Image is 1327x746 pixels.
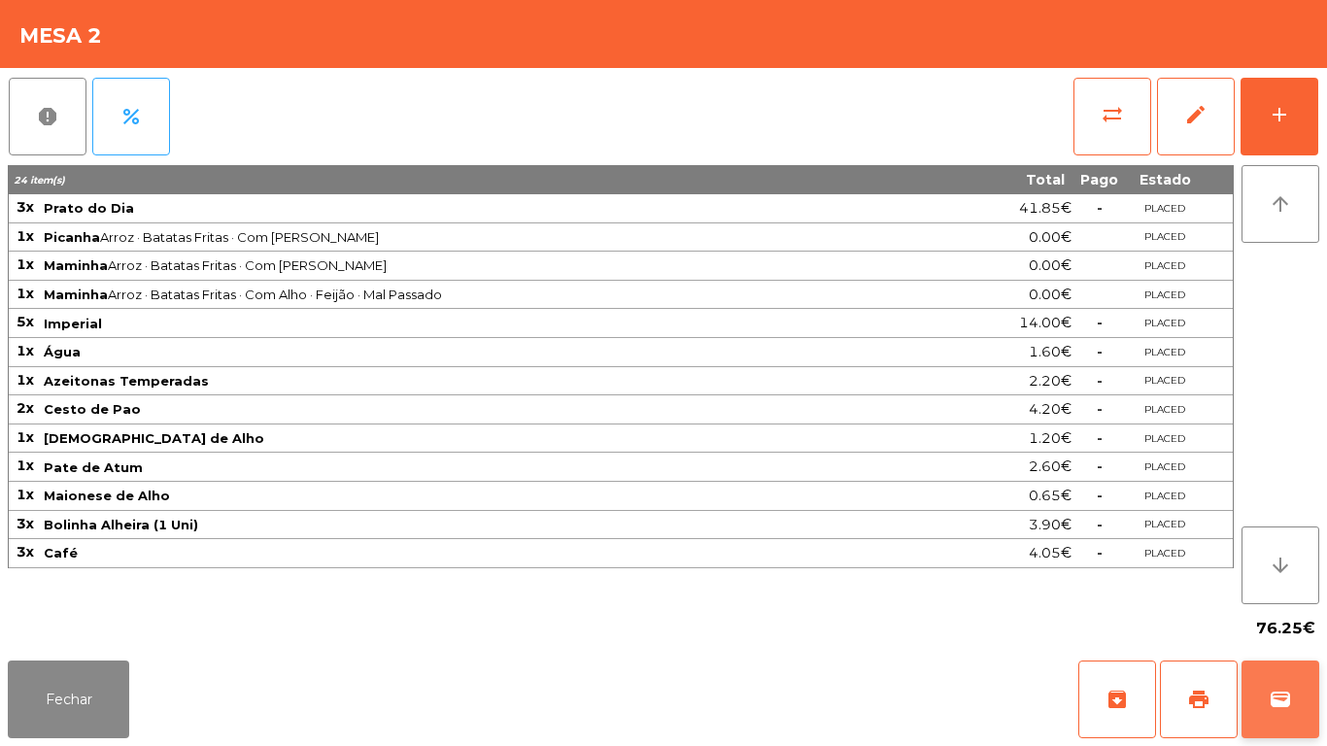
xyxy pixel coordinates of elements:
th: Estado [1126,165,1204,194]
span: - [1097,314,1103,331]
button: percent [92,78,170,155]
button: add [1241,78,1318,155]
button: print [1160,661,1238,738]
span: report [36,105,59,128]
span: 14.00€ [1019,310,1072,336]
i: arrow_downward [1269,554,1292,577]
span: archive [1106,688,1129,711]
span: 1x [17,428,34,446]
span: Picanha [44,229,100,245]
span: Azeitonas Temperadas [44,373,209,389]
span: wallet [1269,688,1292,711]
span: Maminha [44,257,108,273]
span: 3.90€ [1029,512,1072,538]
th: Pago [1072,165,1126,194]
th: Total [950,165,1072,194]
span: - [1097,487,1103,504]
span: - [1097,429,1103,447]
td: PLACED [1126,453,1204,482]
span: - [1097,343,1103,360]
span: - [1097,199,1103,217]
span: 4.20€ [1029,396,1072,423]
button: arrow_upward [1242,165,1319,243]
td: PLACED [1126,338,1204,367]
span: 4.05€ [1029,540,1072,566]
span: - [1097,458,1103,475]
td: PLACED [1126,309,1204,338]
span: 3x [17,543,34,560]
span: 0.00€ [1029,282,1072,308]
button: report [9,78,86,155]
span: 1x [17,457,34,474]
span: 1x [17,486,34,503]
span: 2.20€ [1029,368,1072,394]
span: 24 item(s) [14,174,65,186]
span: - [1097,372,1103,390]
span: Água [44,344,81,359]
span: Bolinha Alheira (1 Uni) [44,517,198,532]
i: arrow_upward [1269,192,1292,216]
span: Imperial [44,316,102,331]
span: 0.65€ [1029,483,1072,509]
td: PLACED [1126,281,1204,310]
span: 5x [17,313,34,330]
span: Maionese de Alho [44,488,170,503]
td: PLACED [1126,395,1204,424]
span: print [1187,688,1210,711]
span: 0.00€ [1029,253,1072,279]
span: 1x [17,371,34,389]
td: PLACED [1126,252,1204,281]
td: PLACED [1126,424,1204,454]
span: sync_alt [1101,103,1124,126]
td: PLACED [1126,511,1204,540]
span: Cesto de Pao [44,401,141,417]
td: PLACED [1126,194,1204,223]
span: Arroz · Batatas Fritas · Com [PERSON_NAME] [44,229,948,245]
span: 2x [17,399,34,417]
span: Café [44,545,78,560]
span: 1.20€ [1029,425,1072,452]
span: Arroz · Batatas Fritas · Com [PERSON_NAME] [44,257,948,273]
span: [DEMOGRAPHIC_DATA] de Alho [44,430,264,446]
span: 0.00€ [1029,224,1072,251]
div: add [1268,103,1291,126]
span: 1.60€ [1029,339,1072,365]
button: wallet [1242,661,1319,738]
span: 1x [17,227,34,245]
span: percent [119,105,143,128]
h4: Mesa 2 [19,21,102,51]
span: 3x [17,198,34,216]
button: Fechar [8,661,129,738]
button: sync_alt [1073,78,1151,155]
span: - [1097,544,1103,561]
span: Maminha [44,287,108,302]
td: PLACED [1126,482,1204,511]
span: 1x [17,342,34,359]
span: - [1097,516,1103,533]
span: - [1097,400,1103,418]
button: archive [1078,661,1156,738]
button: arrow_downward [1242,526,1319,604]
td: PLACED [1126,539,1204,568]
span: 1x [17,255,34,273]
span: edit [1184,103,1208,126]
td: PLACED [1126,223,1204,253]
span: 41.85€ [1019,195,1072,221]
span: Prato do Dia [44,200,134,216]
span: 1x [17,285,34,302]
span: 76.25€ [1256,614,1315,643]
span: 2.60€ [1029,454,1072,480]
span: Arroz · Batatas Fritas · Com Alho · Feijão · Mal Passado [44,287,948,302]
button: edit [1157,78,1235,155]
span: Pate de Atum [44,459,143,475]
span: 3x [17,515,34,532]
td: PLACED [1126,367,1204,396]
